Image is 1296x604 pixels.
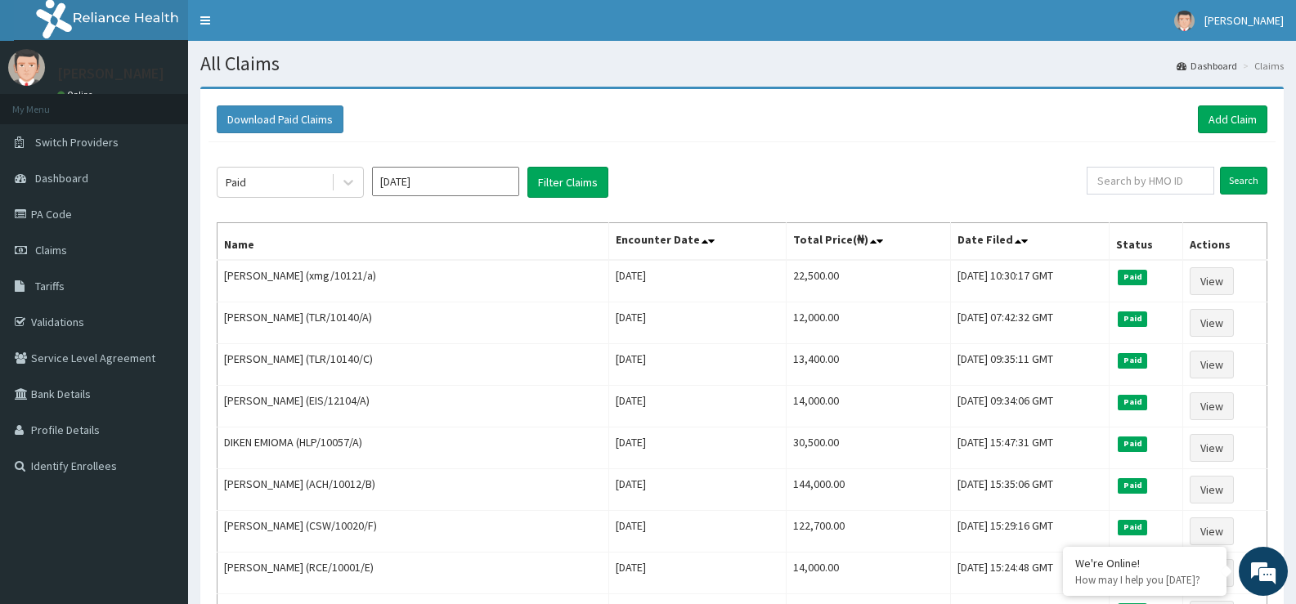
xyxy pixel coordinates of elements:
span: Claims [35,243,67,257]
td: [DATE] [609,511,787,553]
th: Name [217,223,609,261]
td: [DATE] [609,553,787,594]
td: 144,000.00 [787,469,951,511]
span: Paid [1118,395,1147,409]
a: View [1190,434,1234,462]
span: Paid [1118,478,1147,493]
td: 122,700.00 [787,511,951,553]
span: [PERSON_NAME] [1204,13,1284,28]
td: [DATE] 09:34:06 GMT [951,386,1110,427]
span: Paid [1118,311,1147,326]
span: Paid [1118,353,1147,368]
td: 13,400.00 [787,344,951,386]
th: Encounter Date [609,223,787,261]
span: Dashboard [35,171,88,186]
div: Chat with us now [85,92,275,113]
span: Paid [1118,436,1147,451]
a: View [1190,517,1234,545]
td: [PERSON_NAME] (RCE/10001/E) [217,553,609,594]
th: Actions [1183,223,1267,261]
td: [DATE] [609,344,787,386]
textarea: Type your message and hit 'Enter' [8,418,312,475]
td: [DATE] [609,302,787,344]
a: View [1190,267,1234,295]
button: Filter Claims [527,167,608,198]
span: We're online! [95,191,226,356]
span: Paid [1118,270,1147,284]
th: Status [1110,223,1183,261]
a: View [1190,476,1234,503]
td: 14,000.00 [787,386,951,427]
input: Select Month and Year [372,167,519,196]
li: Claims [1239,59,1284,73]
td: [DATE] 07:42:32 GMT [951,302,1110,344]
td: [PERSON_NAME] (TLR/10140/A) [217,302,609,344]
td: [DATE] 10:30:17 GMT [951,260,1110,302]
td: [DATE] [609,427,787,469]
span: Switch Providers [35,135,119,150]
a: View [1190,351,1234,378]
img: User Image [8,49,45,86]
td: [PERSON_NAME] (xmg/10121/a) [217,260,609,302]
td: [PERSON_NAME] (ACH/10012/B) [217,469,609,511]
td: [DATE] 15:29:16 GMT [951,511,1110,553]
a: Online [57,89,96,101]
td: [DATE] [609,260,787,302]
input: Search by HMO ID [1087,167,1214,195]
a: Add Claim [1198,105,1267,133]
td: [PERSON_NAME] (TLR/10140/C) [217,344,609,386]
td: 22,500.00 [787,260,951,302]
th: Total Price(₦) [787,223,951,261]
h1: All Claims [200,53,1284,74]
p: How may I help you today? [1075,573,1214,587]
div: Minimize live chat window [268,8,307,47]
th: Date Filed [951,223,1110,261]
td: DIKEN EMIOMA (HLP/10057/A) [217,427,609,469]
td: [DATE] [609,386,787,427]
td: [DATE] 09:35:11 GMT [951,344,1110,386]
span: Tariffs [35,279,65,293]
a: Dashboard [1177,59,1237,73]
img: User Image [1174,11,1195,31]
img: d_794563401_company_1708531726252_794563401 [30,82,66,123]
button: Download Paid Claims [217,105,343,133]
input: Search [1220,167,1267,195]
td: [DATE] 15:47:31 GMT [951,427,1110,469]
td: [DATE] 15:24:48 GMT [951,553,1110,594]
div: We're Online! [1075,556,1214,570]
a: View [1190,309,1234,337]
div: Paid [226,174,246,190]
td: 14,000.00 [787,553,951,594]
span: Paid [1118,520,1147,535]
td: 12,000.00 [787,302,951,344]
td: [DATE] 15:35:06 GMT [951,469,1110,511]
a: View [1190,392,1234,420]
td: [PERSON_NAME] (EIS/12104/A) [217,386,609,427]
p: [PERSON_NAME] [57,66,164,81]
td: [DATE] [609,469,787,511]
td: [PERSON_NAME] (CSW/10020/F) [217,511,609,553]
td: 30,500.00 [787,427,951,469]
